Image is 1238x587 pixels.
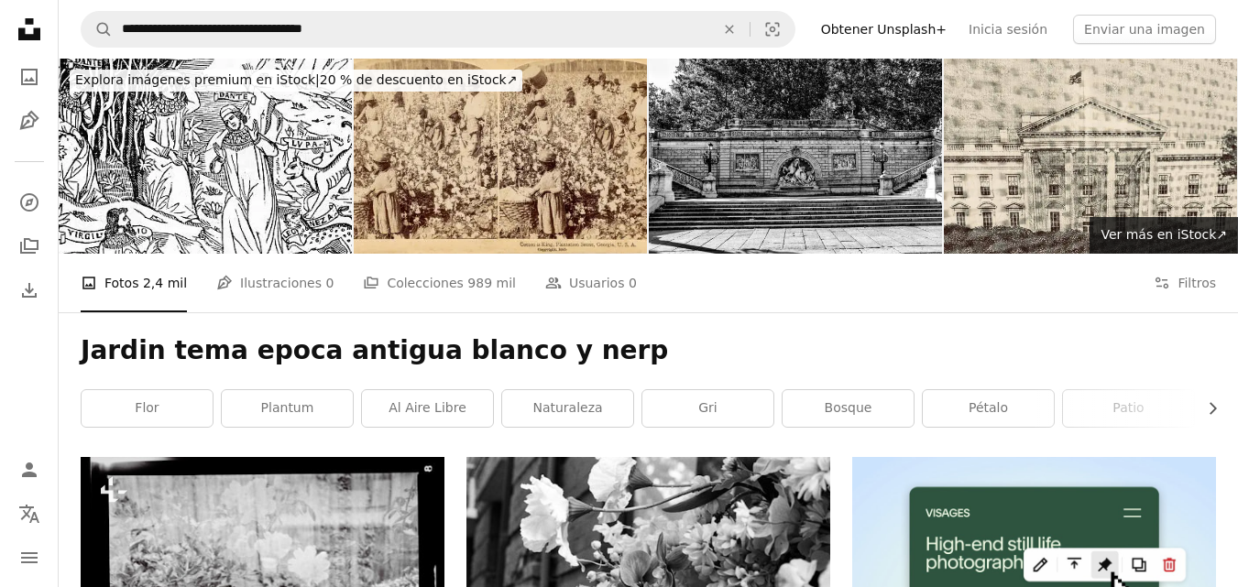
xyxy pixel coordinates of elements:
a: Historial de descargas [11,272,48,309]
a: al aire libre [362,390,493,427]
a: Colecciones 989 mil [363,254,516,312]
span: 0 [629,273,637,293]
a: flor [82,390,213,427]
button: Búsqueda visual [750,12,794,47]
img: Afroamericanos recogiendo algodón en tarjeta estereográfica de 1895 [354,59,647,254]
button: Idioma [11,495,48,532]
button: Borrar [709,12,750,47]
a: naturaleza [502,390,633,427]
span: Ver más en iStock ↗ [1101,227,1227,242]
img: Escalera de entrada al Parco della Montagnola en Bolonia Italia [649,59,942,254]
span: 0 [325,273,334,293]
a: Iniciar sesión / Registrarse [11,451,48,488]
a: Ilustraciones [11,103,48,139]
button: desplazar lista a la derecha [1196,390,1216,427]
span: 20 % de descuento en iStock ↗ [75,72,517,87]
a: plantum [222,390,353,427]
span: 989 mil [467,273,516,293]
a: Explorar [11,184,48,221]
a: Inicia sesión [958,15,1058,44]
a: gri [642,390,773,427]
a: Colecciones [11,228,48,265]
img: Tejido de la Nación [944,59,1237,254]
form: Encuentra imágenes en todo el sitio [81,11,795,48]
span: Explora imágenes premium en iStock | [75,72,320,87]
button: Filtros [1154,254,1216,312]
a: Fotos [11,59,48,95]
a: Ilustraciones 0 [216,254,334,312]
a: Obtener Unsplash+ [810,15,958,44]
a: Explora imágenes premium en iStock|20 % de descuento en iStock↗ [59,59,533,103]
h1: Jardin tema epoca antigua blanco y nerp [81,334,1216,367]
a: Una foto en blanco y negro de un ramo de flores [466,570,830,586]
button: Buscar en Unsplash [82,12,113,47]
a: bosque [783,390,914,427]
a: patio [1063,390,1194,427]
img: Grabado en divina comedia [59,59,352,254]
button: Menú [11,539,48,576]
a: Ver más en iStock↗ [1090,217,1238,254]
a: Usuarios 0 [545,254,637,312]
a: pétalo [923,390,1054,427]
button: Enviar una imagen [1073,15,1216,44]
